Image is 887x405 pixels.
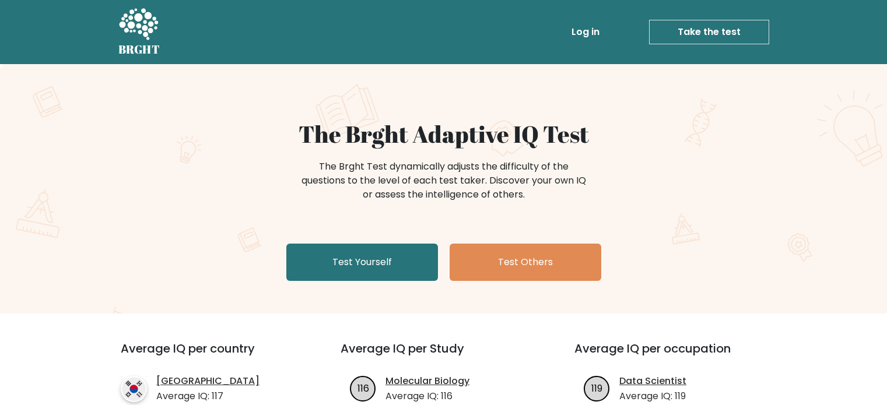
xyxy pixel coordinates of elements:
h3: Average IQ per occupation [574,341,780,369]
p: Average IQ: 117 [156,389,260,403]
a: Data Scientist [619,374,686,388]
img: country [121,376,147,402]
a: Test Yourself [286,244,438,281]
a: [GEOGRAPHIC_DATA] [156,374,260,388]
a: Take the test [649,20,769,44]
a: BRGHT [118,5,160,59]
text: 116 [357,381,369,395]
div: The Brght Test dynamically adjusts the difficulty of the questions to the level of each test take... [298,160,590,202]
h3: Average IQ per country [121,341,299,369]
h1: The Brght Adaptive IQ Test [159,120,728,148]
h3: Average IQ per Study [341,341,546,369]
a: Test Others [450,244,601,281]
text: 119 [591,381,602,395]
h5: BRGHT [118,43,160,57]
a: Molecular Biology [385,374,469,388]
p: Average IQ: 119 [619,389,686,403]
a: Log in [567,20,604,44]
p: Average IQ: 116 [385,389,469,403]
